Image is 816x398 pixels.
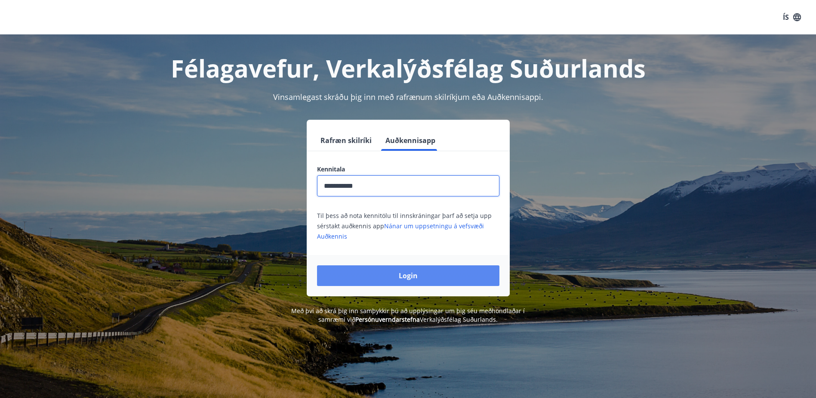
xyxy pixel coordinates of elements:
[317,211,492,240] span: Til þess að nota kennitölu til innskráningar þarf að setja upp sérstakt auðkennis app
[317,222,484,240] a: Nánar um uppsetningu á vefsvæði Auðkennis
[291,307,525,323] span: Með því að skrá þig inn samþykkir þú að upplýsingar um þig séu meðhöndlaðar í samræmi við Verkalý...
[317,165,499,174] label: Kennitala
[317,130,375,151] button: Rafræn skilríki
[273,92,543,102] span: Vinsamlegast skráðu þig inn með rafrænum skilríkjum eða Auðkennisappi.
[317,265,499,286] button: Login
[382,130,439,151] button: Auðkennisapp
[778,9,806,25] button: ÍS
[109,52,708,84] h1: Félagavefur, Verkalýðsfélag Suðurlands
[355,315,420,323] a: Persónuverndarstefna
